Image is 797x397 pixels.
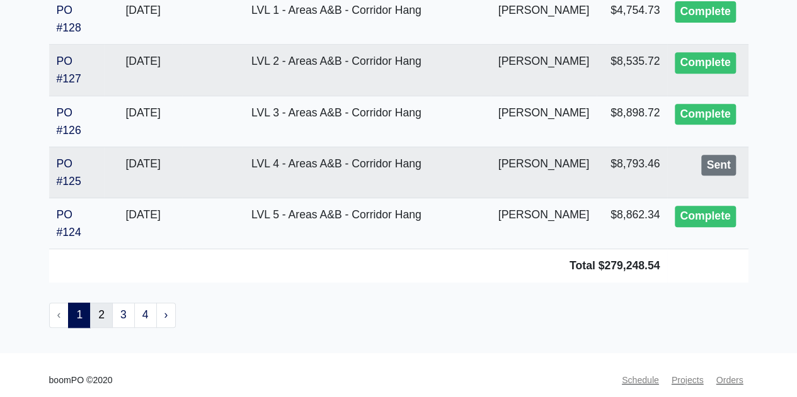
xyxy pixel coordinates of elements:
[617,368,664,393] a: Schedule
[182,45,491,96] td: LVL 2 - Areas A&B - Corridor Hang
[104,45,182,96] td: [DATE]
[675,104,735,125] div: Complete
[57,208,81,238] a: PO #124
[182,147,491,198] td: LVL 4 - Areas A&B - Corridor Hang
[667,368,709,393] a: Projects
[57,4,81,34] a: PO #128
[711,368,748,393] a: Orders
[597,147,667,198] td: $8,793.46
[182,198,491,249] td: LVL 5 - Areas A&B - Corridor Hang
[57,106,81,137] a: PO #126
[675,206,735,227] div: Complete
[675,52,735,74] div: Complete
[90,303,113,328] a: 2
[701,155,735,176] div: Sent
[104,96,182,147] td: [DATE]
[675,1,735,23] div: Complete
[49,373,113,388] small: boomPO ©2020
[57,157,81,187] a: PO #125
[134,303,157,328] a: 4
[57,55,81,85] a: PO #127
[491,198,597,249] td: [PERSON_NAME]
[49,249,668,282] td: Total $279,248.54
[491,96,597,147] td: [PERSON_NAME]
[491,147,597,198] td: [PERSON_NAME]
[49,303,69,328] li: « Previous
[597,45,667,96] td: $8,535.72
[104,198,182,249] td: [DATE]
[182,96,491,147] td: LVL 3 - Areas A&B - Corridor Hang
[597,198,667,249] td: $8,862.34
[104,147,182,198] td: [DATE]
[68,303,91,328] span: 1
[112,303,135,328] a: 3
[597,96,667,147] td: $8,898.72
[491,45,597,96] td: [PERSON_NAME]
[156,303,176,328] a: Next »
